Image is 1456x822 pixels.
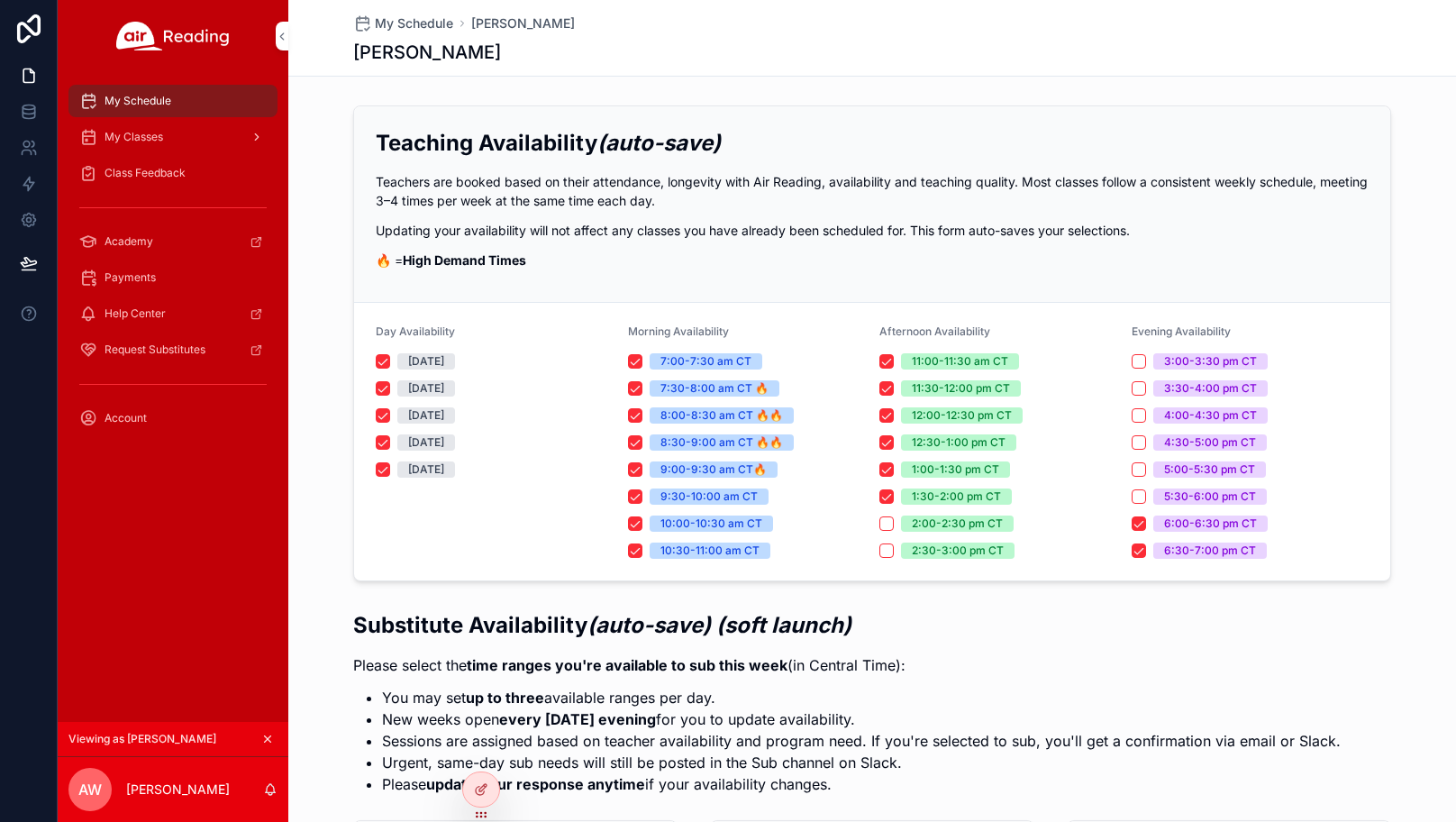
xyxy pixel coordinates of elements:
h2: Teaching Availability [376,128,1369,158]
li: Sessions are assigned based on teacher availability and program need. If you're selected to sub, ... [382,730,1341,752]
span: AW [78,779,102,800]
span: My Schedule [105,94,171,108]
h2: Substitute Availability [353,610,1341,640]
img: App logo [116,22,230,50]
strong: update your response anytime [426,775,645,793]
p: Teachers are booked based on their attendance, longevity with Air Reading, availability and teach... [376,172,1369,210]
div: 8:00-8:30 am CT 🔥🔥 [660,407,783,424]
div: 2:30-3:00 pm CT [912,543,1004,559]
a: [PERSON_NAME] [471,14,575,32]
em: (auto-save) [597,130,721,156]
div: 11:00-11:30 am CT [912,353,1008,370]
a: Class Feedback [68,157,278,189]
strong: up to three [466,689,544,707]
p: Updating your availability will not affect any classes you have already been scheduled for. This ... [376,221,1369,240]
span: Evening Availability [1132,324,1231,338]
div: [DATE] [408,461,444,478]
span: Payments [105,270,156,285]
div: 3:30-4:00 pm CT [1164,380,1257,397]
div: 8:30-9:00 am CT 🔥🔥 [660,434,783,451]
span: Academy [105,234,153,249]
div: [DATE] [408,380,444,397]
p: 🔥 = [376,251,1369,269]
div: [DATE] [408,407,444,424]
div: [DATE] [408,434,444,451]
a: Academy [68,225,278,258]
span: Help Center [105,306,166,321]
div: 2:00-2:30 pm CT [912,516,1003,532]
a: My Schedule [353,14,453,32]
strong: time ranges you're available to sub this week [467,656,787,674]
a: Account [68,402,278,434]
span: My Classes [105,130,163,144]
div: 7:30-8:00 am CT 🔥 [660,380,769,397]
div: 6:00-6:30 pm CT [1164,516,1257,532]
div: [DATE] [408,353,444,370]
div: 4:30-5:00 pm CT [1164,434,1256,451]
a: My Classes [68,121,278,153]
p: Please select the (in Central Time): [353,654,1341,676]
strong: High Demand Times [403,252,526,268]
div: 9:00-9:30 am CT🔥 [660,461,767,478]
div: 11:30-12:00 pm CT [912,380,1010,397]
a: Payments [68,261,278,294]
li: Urgent, same-day sub needs will still be posted in the Sub channel on Slack. [382,752,1341,773]
li: You may set available ranges per day. [382,687,1341,708]
span: Viewing as [PERSON_NAME] [68,732,216,746]
a: Request Substitutes [68,333,278,366]
div: 6:30-7:00 pm CT [1164,543,1256,559]
div: 12:30-1:00 pm CT [912,434,1006,451]
span: Class Feedback [105,166,186,180]
strong: every [DATE] evening [499,710,656,728]
a: My Schedule [68,85,278,117]
div: 3:00-3:30 pm CT [1164,353,1257,370]
em: (auto-save) (soft launch) [587,612,851,638]
span: Morning Availability [628,324,729,338]
div: 7:00-7:30 am CT [660,353,751,370]
div: 10:00-10:30 am CT [660,516,762,532]
h1: [PERSON_NAME] [353,40,501,65]
span: Request Substitutes [105,342,205,357]
a: Help Center [68,297,278,330]
p: [PERSON_NAME] [126,781,230,799]
span: Afternoon Availability [879,324,990,338]
div: 1:00-1:30 pm CT [912,461,999,478]
span: Day Availability [376,324,455,338]
div: 5:00-5:30 pm CT [1164,461,1255,478]
div: 10:30-11:00 am CT [660,543,760,559]
div: 1:30-2:00 pm CT [912,489,1001,505]
div: 12:00-12:30 pm CT [912,407,1012,424]
li: New weeks open for you to update availability. [382,708,1341,730]
div: 4:00-4:30 pm CT [1164,407,1257,424]
div: scrollable content [58,72,288,458]
div: 9:30-10:00 am CT [660,489,758,505]
li: Please if your availability changes. [382,773,1341,795]
span: My Schedule [375,14,453,32]
div: 5:30-6:00 pm CT [1164,489,1256,505]
span: Account [105,411,147,425]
